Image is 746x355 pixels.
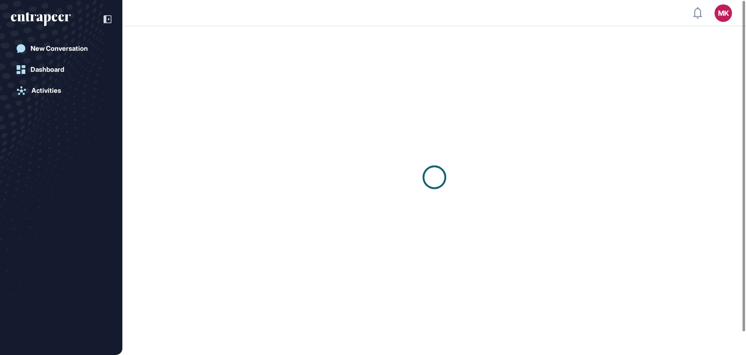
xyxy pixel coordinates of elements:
[11,82,111,99] a: Activities
[11,40,111,57] a: New Conversation
[11,61,111,78] a: Dashboard
[31,66,64,74] div: Dashboard
[31,45,88,53] div: New Conversation
[11,12,71,26] div: entrapeer-logo
[31,87,61,95] div: Activities
[715,4,732,22] button: MK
